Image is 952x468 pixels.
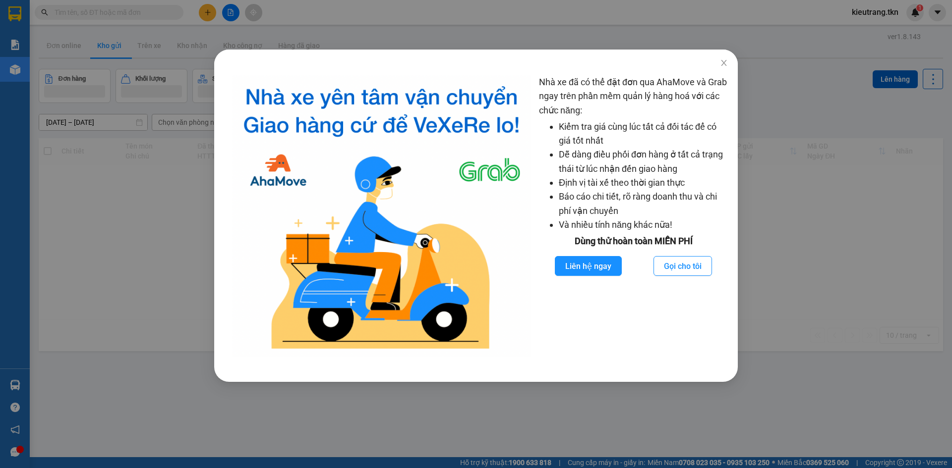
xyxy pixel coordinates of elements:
[232,75,531,357] img: logo
[555,256,622,276] button: Liên hệ ngay
[565,260,611,272] span: Liên hệ ngay
[539,234,728,248] div: Dùng thử hoàn toàn MIỄN PHÍ
[654,256,712,276] button: Gọi cho tôi
[720,59,728,67] span: close
[559,120,728,148] li: Kiểm tra giá cùng lúc tất cả đối tác để có giá tốt nhất
[710,50,738,77] button: Close
[559,148,728,176] li: Dễ dàng điều phối đơn hàng ở tất cả trạng thái từ lúc nhận đến giao hàng
[559,190,728,218] li: Báo cáo chi tiết, rõ ràng doanh thu và chi phí vận chuyển
[559,176,728,190] li: Định vị tài xế theo thời gian thực
[559,218,728,232] li: Và nhiều tính năng khác nữa!
[664,260,702,272] span: Gọi cho tôi
[539,75,728,357] div: Nhà xe đã có thể đặt đơn qua AhaMove và Grab ngay trên phần mềm quản lý hàng hoá với các chức năng:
